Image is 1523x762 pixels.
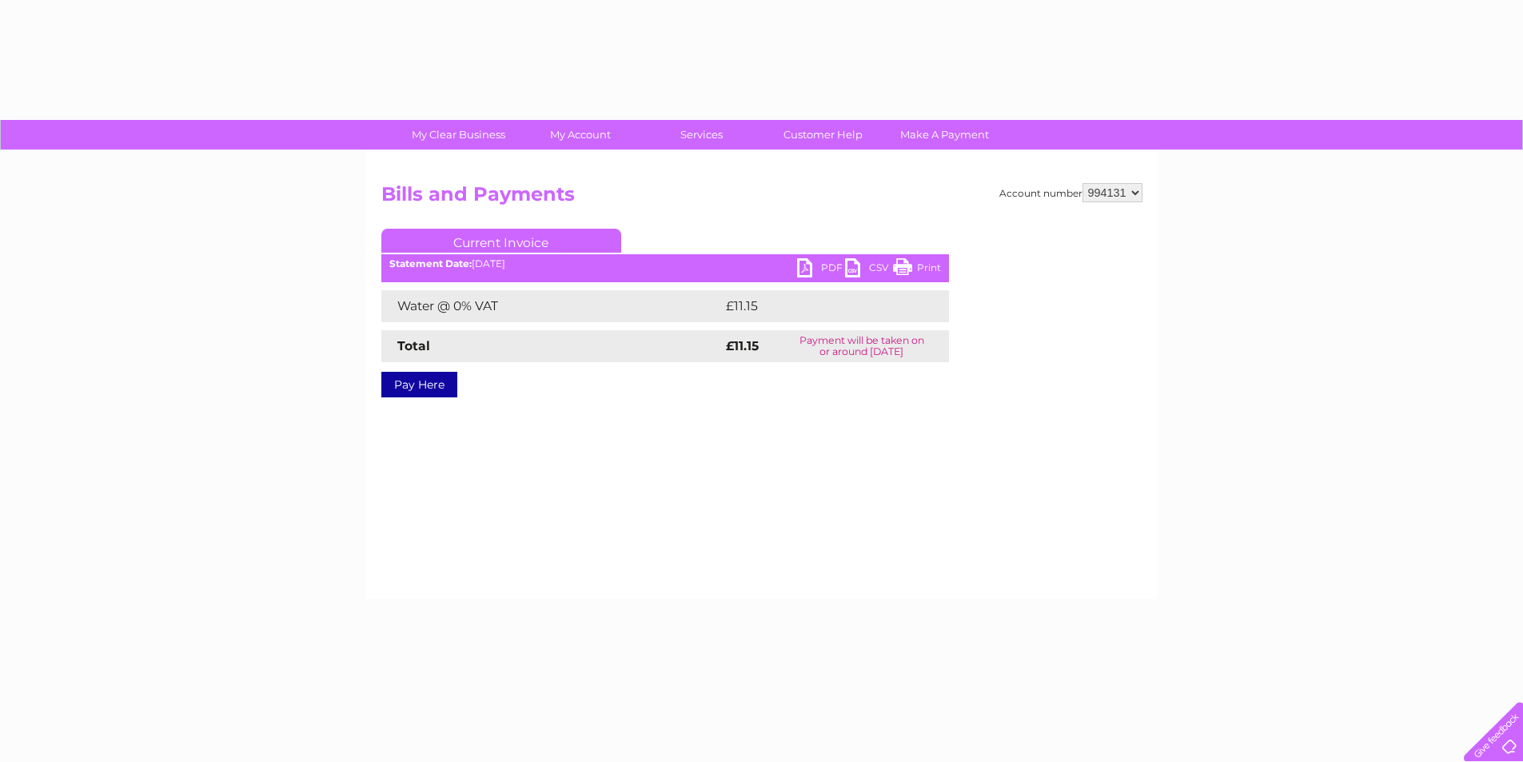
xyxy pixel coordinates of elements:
[389,257,472,269] b: Statement Date:
[514,120,646,150] a: My Account
[636,120,767,150] a: Services
[393,120,524,150] a: My Clear Business
[879,120,1011,150] a: Make A Payment
[381,183,1142,213] h2: Bills and Payments
[757,120,889,150] a: Customer Help
[845,258,893,281] a: CSV
[999,183,1142,202] div: Account number
[893,258,941,281] a: Print
[722,290,911,322] td: £11.15
[381,258,949,269] div: [DATE]
[397,338,430,353] strong: Total
[726,338,759,353] strong: £11.15
[381,290,722,322] td: Water @ 0% VAT
[775,330,948,362] td: Payment will be taken on or around [DATE]
[381,372,457,397] a: Pay Here
[381,229,621,253] a: Current Invoice
[797,258,845,281] a: PDF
